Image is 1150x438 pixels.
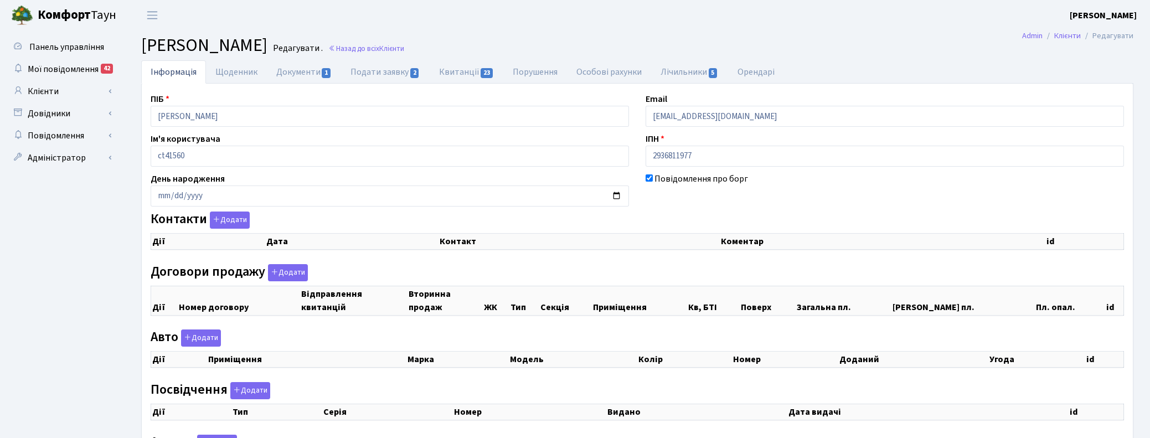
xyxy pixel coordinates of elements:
[567,60,651,84] a: Особові рахунки
[1005,24,1150,48] nav: breadcrumb
[29,41,104,53] span: Панель управління
[6,80,116,102] a: Клієнти
[151,404,232,420] th: Дії
[207,352,406,368] th: Приміщення
[787,404,1068,420] th: Дата видачі
[151,132,220,146] label: Ім'я користувача
[1085,352,1124,368] th: id
[539,286,592,315] th: Секція
[341,60,429,84] a: Подати заявку
[141,60,206,84] a: Інформація
[231,404,322,420] th: Тип
[654,172,748,185] label: Повідомлення про борг
[1035,286,1106,315] th: Пл. опал.
[646,92,667,106] label: Email
[606,404,788,420] th: Видано
[151,286,178,315] th: Дії
[151,382,270,399] label: Посвідчення
[1045,234,1124,250] th: id
[151,264,308,281] label: Договори продажу
[720,234,1045,250] th: Коментар
[38,6,116,25] span: Таун
[1070,9,1137,22] a: [PERSON_NAME]
[408,286,483,315] th: Вторинна продаж
[230,382,270,399] button: Посвідчення
[151,329,221,347] label: Авто
[6,102,116,125] a: Довідники
[1105,286,1123,315] th: id
[328,43,404,54] a: Назад до всіхКлієнти
[406,352,509,368] th: Марка
[101,64,113,74] div: 42
[651,60,728,84] a: Лічильники
[709,68,718,78] span: 5
[178,328,221,347] a: Додати
[271,43,323,54] small: Редагувати .
[592,286,687,315] th: Приміщення
[6,147,116,169] a: Адміністратор
[891,286,1035,315] th: [PERSON_NAME] пл.
[410,68,419,78] span: 2
[687,286,740,315] th: Кв, БТІ
[322,68,331,78] span: 1
[322,404,453,420] th: Серія
[151,172,225,185] label: День народження
[838,352,988,368] th: Доданий
[740,286,795,315] th: Поверх
[439,234,720,250] th: Контакт
[210,212,250,229] button: Контакти
[11,4,33,27] img: logo.png
[268,264,308,281] button: Договори продажу
[646,132,664,146] label: ІПН
[207,210,250,229] a: Додати
[151,212,250,229] label: Контакти
[1054,30,1081,42] a: Клієнти
[453,404,606,420] th: Номер
[637,352,732,368] th: Колір
[430,60,503,84] a: Квитанції
[483,286,509,315] th: ЖК
[228,380,270,399] a: Додати
[141,33,267,58] span: [PERSON_NAME]
[6,125,116,147] a: Повідомлення
[481,68,493,78] span: 23
[151,92,169,106] label: ПІБ
[138,6,166,24] button: Переключити навігацію
[38,6,91,24] b: Комфорт
[300,286,408,315] th: Відправлення квитанцій
[265,234,438,250] th: Дата
[379,43,404,54] span: Клієнти
[728,60,784,84] a: Орендарі
[206,60,267,84] a: Щоденник
[267,60,341,84] a: Документи
[1022,30,1043,42] a: Admin
[265,262,308,281] a: Додати
[151,352,208,368] th: Дії
[178,286,300,315] th: Номер договору
[1081,30,1133,42] li: Редагувати
[28,63,99,75] span: Мої повідомлення
[732,352,838,368] th: Номер
[509,352,637,368] th: Модель
[181,329,221,347] button: Авто
[1069,404,1124,420] th: id
[151,234,266,250] th: Дії
[6,36,116,58] a: Панель управління
[503,60,567,84] a: Порушення
[6,58,116,80] a: Мої повідомлення42
[796,286,891,315] th: Загальна пл.
[509,286,539,315] th: Тип
[988,352,1085,368] th: Угода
